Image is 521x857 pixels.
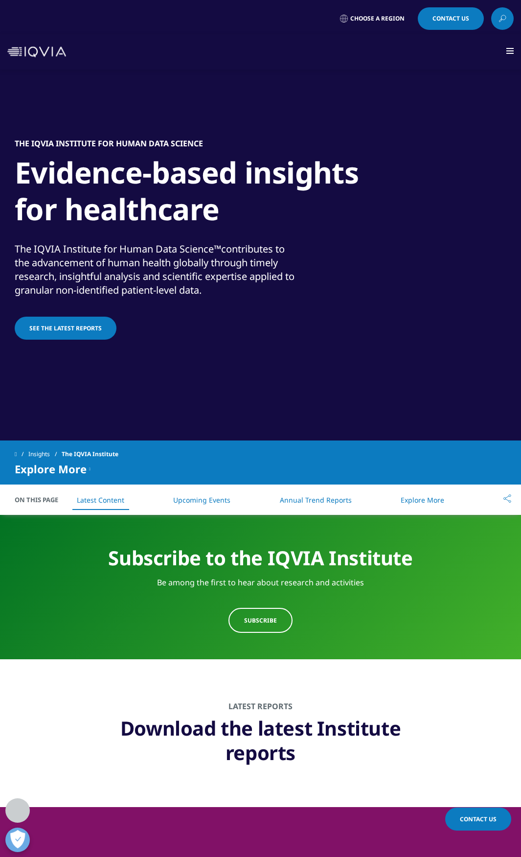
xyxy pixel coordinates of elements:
span: ™ [214,242,221,255]
div: Be among the first to hear about research and activities [72,570,450,588]
div: The IQVIA Institute for Human Data Science contributes to the advancement of human health globall... [15,242,301,297]
h1: Download the latest Institute reports [90,711,432,765]
span: Explore More [15,463,87,475]
a: See the latest reports [15,317,116,340]
span: Contact Us [460,815,497,823]
span: Contact Us [432,16,469,22]
img: IQVIA Healthcare Information Technology and Pharma Clinical Research Company [7,46,66,57]
a: Contact Us [445,808,511,831]
a: Subscribe [228,608,293,633]
span: The IQVIA Institute [62,445,118,463]
button: 優先設定センターを開く [5,828,30,852]
a: Contact Us [418,7,484,30]
h1: Evidence-based insights for healthcare [15,154,382,233]
span: On This Page [15,495,68,505]
a: Explore More [401,495,444,505]
span: See the latest reports [29,324,102,332]
div: Subscribe to the IQVIA Institute [72,539,450,570]
a: Upcoming Events [173,495,230,505]
h5: The IQVIA Institute for Human Data Science [15,139,203,148]
a: Annual Trend Reports [280,495,352,505]
span: Choose a Region [350,15,405,23]
a: Latest Content [77,495,124,505]
h2: Latest Reports [75,701,447,711]
a: Insights [28,445,62,463]
span: Subscribe [244,616,277,625]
